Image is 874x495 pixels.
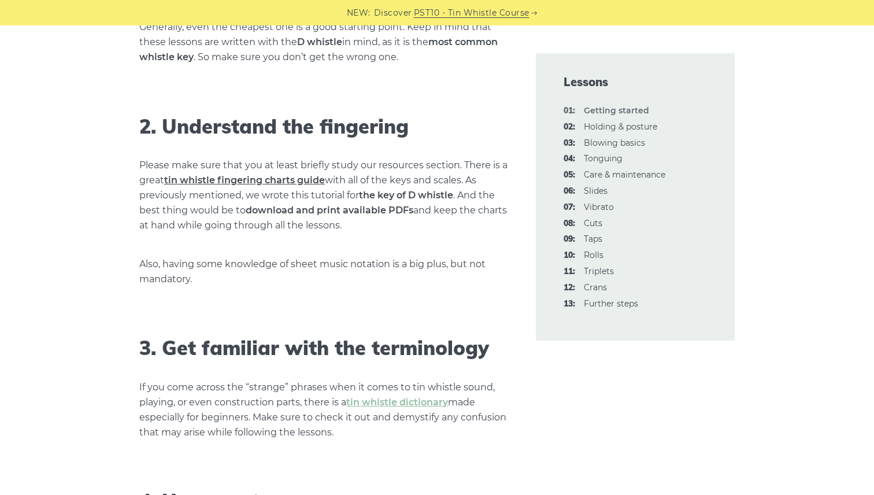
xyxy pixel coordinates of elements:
span: NEW: [347,6,371,20]
span: 12: [564,281,575,295]
h2: 3. Get familiar with the terminology [139,337,508,360]
a: 03:Blowing basics [584,138,645,148]
span: 13: [564,297,575,311]
a: 06:Slides [584,186,608,196]
span: Discover [374,6,412,20]
strong: D whistle [297,36,342,47]
span: Lessons [564,74,707,90]
a: 12:Crans [584,282,607,293]
span: 07: [564,201,575,215]
a: 07:Vibrato [584,202,614,212]
a: 04:Tonguing [584,153,623,164]
a: tin whistle fingering charts guide [164,175,325,186]
p: Also, having some knowledge of sheet music notation is a big plus, but not mandatory. [139,257,508,287]
p: If you come across the “strange” phrases when it comes to tin whistle sound, playing, or even con... [139,380,508,440]
a: PST10 - Tin Whistle Course [414,6,529,20]
span: 01: [564,104,575,118]
span: 03: [564,136,575,150]
span: 09: [564,232,575,246]
strong: the key of D whistle [359,190,453,201]
span: 06: [564,184,575,198]
a: 10:Rolls [584,250,603,260]
strong: Getting started [584,105,649,116]
a: 11:Triplets [584,266,614,276]
strong: download and print available PDFs [246,205,413,216]
a: tin whistle dictionary [346,397,448,408]
a: 13:Further steps [584,298,638,309]
span: 05: [564,168,575,182]
span: 02: [564,120,575,134]
span: 11: [564,265,575,279]
h2: 2. Understand the fingering [139,115,508,139]
p: Please make sure that you at least briefly study our resources section. There is a great with all... [139,158,508,233]
span: 10: [564,249,575,263]
a: 02:Holding & posture [584,121,657,132]
a: 09:Taps [584,234,602,244]
span: 08: [564,217,575,231]
span: 04: [564,152,575,166]
a: 05:Care & maintenance [584,169,665,180]
a: 08:Cuts [584,218,602,228]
